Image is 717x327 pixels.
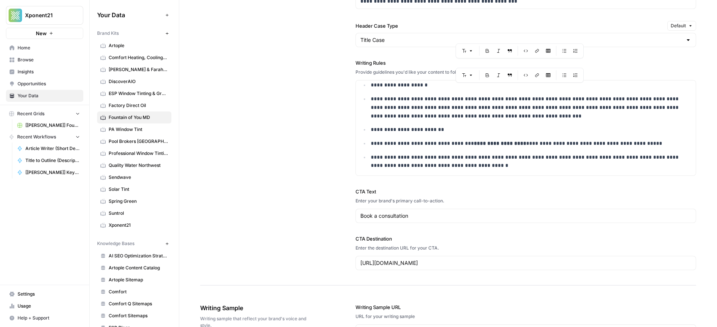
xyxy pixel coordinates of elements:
[97,219,171,231] a: Xponent21
[109,150,168,157] span: Professional Window Tinting
[97,183,171,195] a: Solar Tint
[6,28,83,39] button: New
[14,155,83,166] a: Title to Outline (Description and Tie-in Test)
[97,111,171,123] a: Fountain of You MD
[25,157,80,164] span: Title to Outline (Description and Tie-in Test)
[97,310,171,322] a: Comfort Sitemaps
[109,66,168,73] span: [PERSON_NAME] & Farah Eye & Laser Center
[97,40,171,52] a: Artople
[356,235,696,242] label: CTA Destination
[360,212,691,220] input: Gear up and get in the game with Sunday Soccer!
[109,312,168,319] span: Comfort Sitemaps
[97,207,171,219] a: Suntrol
[14,143,83,155] a: Article Writer (Short Description and Tie In Test)
[25,12,70,19] span: Xponent21
[17,110,44,117] span: Recent Grids
[6,66,83,78] a: Insights
[6,90,83,102] a: Your Data
[6,300,83,312] a: Usage
[97,274,171,286] a: Artople Sitemap
[356,22,664,30] label: Header Case Type
[97,159,171,171] a: Quality Water Northwest
[97,298,171,310] a: Comfort Q Sitemaps
[356,313,696,320] div: URL for your writing sample
[25,122,80,129] span: [[PERSON_NAME]] Fountain of You MD
[18,45,80,51] span: Home
[356,69,696,76] div: Provide guidelines you'd like your content to follow. The more specific, the better.
[6,288,83,300] a: Settings
[109,54,168,61] span: Comfort Heating, Cooling, Electrical & Plumbing
[109,162,168,169] span: Quality Water Northwest
[6,108,83,119] button: Recent Grids
[109,300,168,307] span: Comfort Q Sitemaps
[97,135,171,147] a: Pool Brokers [GEOGRAPHIC_DATA]
[25,145,80,152] span: Article Writer (Short Description and Tie In Test)
[109,253,168,259] span: AI SEO Optimization Strategy Playbook
[97,262,171,274] a: Artople Content Catalog
[200,303,314,312] span: Writing Sample
[109,276,168,283] span: Artople Sitemap
[97,147,171,159] a: Professional Window Tinting
[97,64,171,76] a: [PERSON_NAME] & Farah Eye & Laser Center
[109,138,168,145] span: Pool Brokers [GEOGRAPHIC_DATA]
[18,315,80,321] span: Help + Support
[97,195,171,207] a: Spring Green
[109,114,168,121] span: Fountain of You MD
[109,198,168,205] span: Spring Green
[14,166,83,178] a: [[PERSON_NAME]] Keyword Priority Report
[97,171,171,183] a: Sendwave
[18,80,80,87] span: Opportunities
[18,56,80,63] span: Browse
[356,188,696,195] label: CTA Text
[6,42,83,54] a: Home
[109,210,168,217] span: Suntrol
[109,222,168,229] span: Xponent21
[97,286,171,298] a: Comfort
[109,90,168,97] span: ESP Window Tinting & Graphics
[6,54,83,66] a: Browse
[356,245,696,251] div: Enter the destination URL for your CTA.
[356,59,696,67] label: Writing Rules
[6,131,83,143] button: Recent Workflows
[109,174,168,181] span: Sendwave
[360,36,682,44] input: Title Case
[97,76,171,88] a: DiscoverAIO
[18,291,80,297] span: Settings
[97,10,162,19] span: Your Data
[97,88,171,100] a: ESP Window Tinting & Graphics
[671,22,686,29] span: Default
[9,9,22,22] img: Xponent21 Logo
[14,119,83,131] a: [[PERSON_NAME]] Fountain of You MD
[97,250,171,262] a: AI SEO Optimization Strategy Playbook
[97,123,171,135] a: PA Window Tint
[6,6,83,25] button: Workspace: Xponent21
[109,186,168,193] span: Solar Tint
[6,312,83,324] button: Help + Support
[109,126,168,133] span: PA Window Tint
[25,169,80,176] span: [[PERSON_NAME]] Keyword Priority Report
[36,30,47,37] span: New
[109,102,168,109] span: Factory Direct Oil
[97,30,119,37] span: Brand Kits
[18,92,80,99] span: Your Data
[356,303,696,311] label: Writing Sample URL
[109,42,168,49] span: Artople
[667,21,696,31] button: Default
[6,78,83,90] a: Opportunities
[18,303,80,309] span: Usage
[109,288,168,295] span: Comfort
[356,198,696,204] div: Enter your brand's primary call-to-action.
[109,265,168,271] span: Artople Content Catalog
[360,259,691,267] input: www.sundaysoccer.com/gearup
[97,100,171,111] a: Factory Direct Oil
[18,68,80,75] span: Insights
[97,52,171,64] a: Comfort Heating, Cooling, Electrical & Plumbing
[17,134,56,140] span: Recent Workflows
[97,240,134,247] span: Knowledge Bases
[109,78,168,85] span: DiscoverAIO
